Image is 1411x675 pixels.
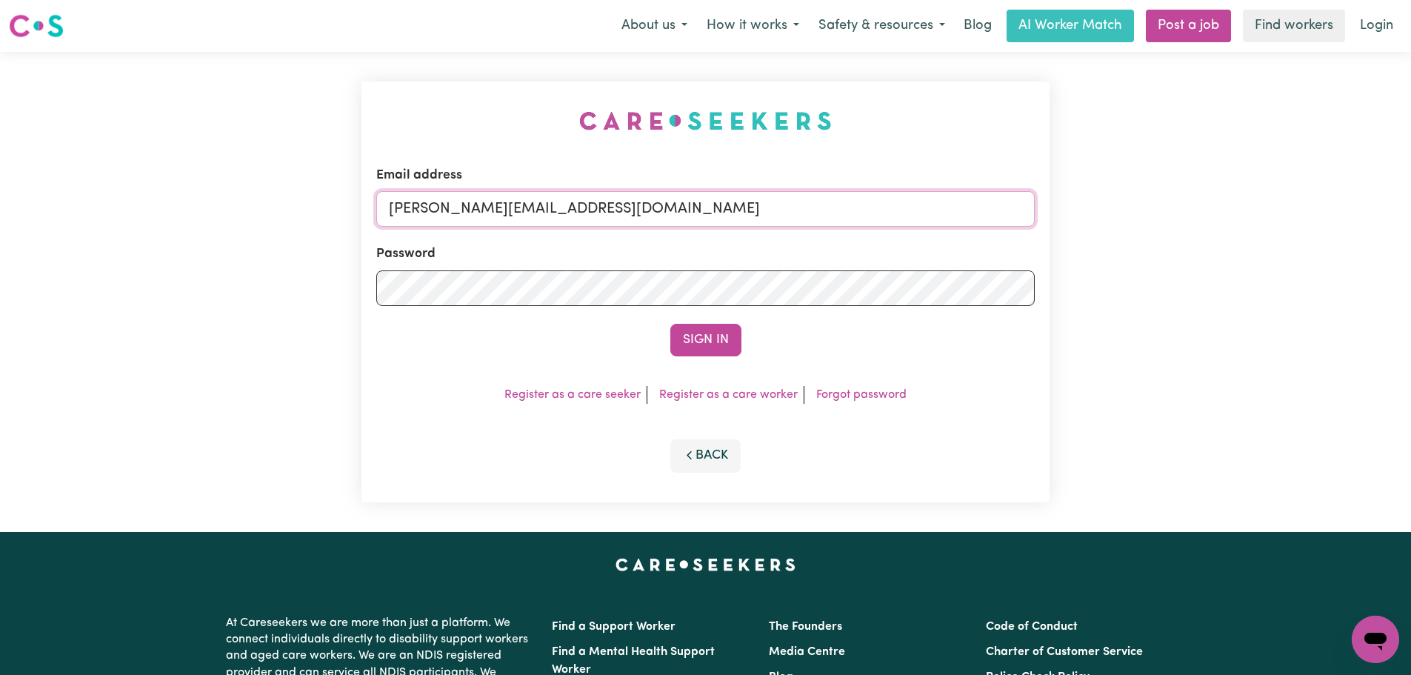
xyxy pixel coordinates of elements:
[659,389,798,401] a: Register as a care worker
[376,166,462,185] label: Email address
[1351,10,1402,42] a: Login
[816,389,907,401] a: Forgot password
[1243,10,1345,42] a: Find workers
[9,13,64,39] img: Careseekers logo
[1352,616,1399,663] iframe: Button to launch messaging window
[697,10,809,41] button: How it works
[986,646,1143,658] a: Charter of Customer Service
[376,245,436,264] label: Password
[376,191,1035,227] input: Email address
[670,324,741,356] button: Sign In
[616,559,795,571] a: Careseekers home page
[670,439,741,472] button: Back
[504,389,641,401] a: Register as a care seeker
[769,646,845,658] a: Media Centre
[9,9,64,43] a: Careseekers logo
[1146,10,1231,42] a: Post a job
[612,10,697,41] button: About us
[809,10,955,41] button: Safety & resources
[1007,10,1134,42] a: AI Worker Match
[986,621,1078,633] a: Code of Conduct
[552,621,676,633] a: Find a Support Worker
[769,621,842,633] a: The Founders
[955,10,1001,42] a: Blog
